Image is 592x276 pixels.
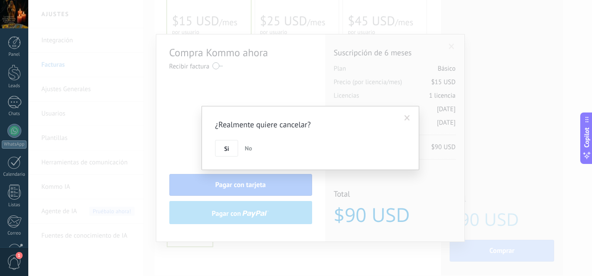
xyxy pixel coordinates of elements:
[2,172,27,177] div: Calendario
[2,140,27,149] div: WhatsApp
[245,144,252,152] span: No
[215,140,238,157] button: Si
[215,119,397,130] h2: ¿Realmente quiere cancelar?
[2,83,27,89] div: Leads
[2,202,27,208] div: Listas
[2,52,27,58] div: Panel
[2,111,27,117] div: Chats
[224,146,229,152] span: Si
[2,231,27,236] div: Correo
[16,252,23,259] span: 1
[582,127,591,147] span: Copilot
[241,140,256,157] button: No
